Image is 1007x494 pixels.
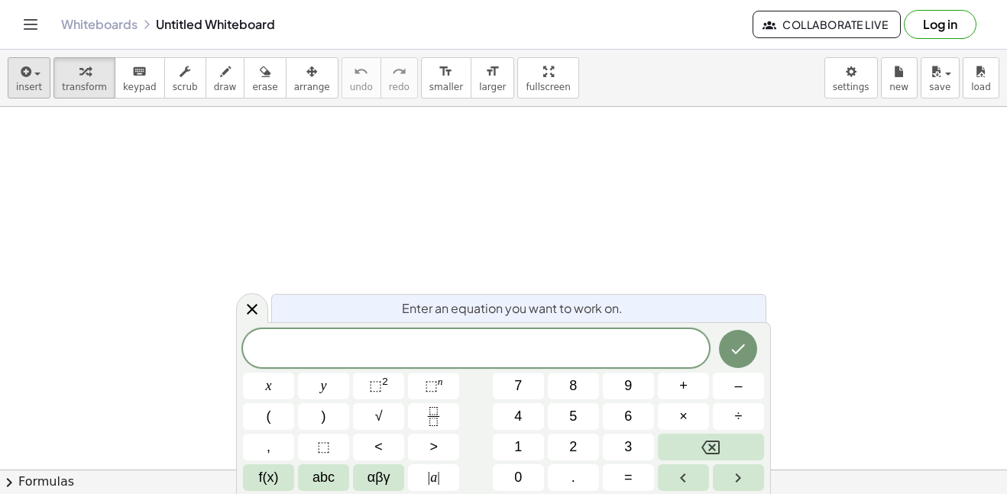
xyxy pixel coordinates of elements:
sup: 2 [382,376,388,387]
span: Collaborate Live [766,18,888,31]
span: 7 [514,376,522,396]
span: a [428,467,440,488]
span: = [624,467,633,488]
button: Collaborate Live [753,11,901,38]
button: Greek alphabet [353,464,404,491]
button: 7 [493,373,544,399]
span: | [428,470,431,485]
button: Less than [353,434,404,460]
button: Superscript [408,373,459,399]
span: arrange [294,82,330,92]
button: 5 [548,403,599,430]
button: undoundo [342,57,381,98]
span: settings [833,82,869,92]
span: × [679,406,688,427]
button: erase [244,57,286,98]
button: y [298,373,349,399]
button: load [963,57,999,98]
span: scrub [173,82,198,92]
span: load [971,82,991,92]
button: Minus [713,373,764,399]
button: Toggle navigation [18,12,43,37]
span: new [889,82,908,92]
span: transform [62,82,107,92]
button: Absolute value [408,464,459,491]
button: transform [53,57,115,98]
button: 9 [603,373,654,399]
span: 6 [624,406,632,427]
span: + [679,376,688,396]
button: Times [658,403,709,430]
button: Log in [904,10,976,39]
button: Greater than [408,434,459,460]
span: 9 [624,376,632,396]
span: 3 [624,437,632,457]
span: ( [267,406,271,427]
button: Alphabet [298,464,349,491]
span: ÷ [735,406,743,427]
button: . [548,464,599,491]
button: Square root [353,403,404,430]
button: format_sizelarger [471,57,514,98]
button: Divide [713,403,764,430]
span: undo [350,82,373,92]
button: Plus [658,373,709,399]
button: Squared [353,373,404,399]
button: fullscreen [517,57,578,98]
i: format_size [485,63,500,81]
button: arrange [286,57,338,98]
span: keypad [123,82,157,92]
button: 0 [493,464,544,491]
span: larger [479,82,506,92]
button: keyboardkeypad [115,57,165,98]
span: > [429,437,438,457]
span: 4 [514,406,522,427]
span: abc [312,467,335,488]
button: Placeholder [298,434,349,460]
button: 3 [603,434,654,460]
button: redoredo [380,57,418,98]
span: y [321,376,327,396]
button: Done [719,330,757,368]
button: scrub [164,57,206,98]
span: , [267,437,270,457]
button: Left arrow [658,464,709,491]
i: undo [354,63,368,81]
span: save [929,82,950,92]
span: 0 [514,467,522,488]
span: fullscreen [526,82,570,92]
span: ⬚ [425,378,438,393]
button: draw [206,57,245,98]
button: Backspace [658,434,764,460]
i: redo [392,63,406,81]
span: ) [322,406,326,427]
span: 2 [569,437,577,457]
button: Right arrow [713,464,764,491]
span: erase [252,82,277,92]
span: Enter an equation you want to work on. [402,299,623,318]
span: | [437,470,440,485]
button: save [921,57,960,98]
span: – [734,376,742,396]
span: redo [389,82,410,92]
button: 4 [493,403,544,430]
span: x [266,376,272,396]
button: insert [8,57,50,98]
a: Whiteboards [61,17,138,32]
button: Equals [603,464,654,491]
button: format_sizesmaller [421,57,471,98]
span: ⬚ [369,378,382,393]
span: 1 [514,437,522,457]
button: , [243,434,294,460]
button: Functions [243,464,294,491]
button: x [243,373,294,399]
sup: n [438,376,443,387]
i: keyboard [132,63,147,81]
button: settings [824,57,878,98]
span: ⬚ [317,437,330,457]
button: ) [298,403,349,430]
span: 5 [569,406,577,427]
span: smaller [429,82,463,92]
button: 1 [493,434,544,460]
button: new [881,57,918,98]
